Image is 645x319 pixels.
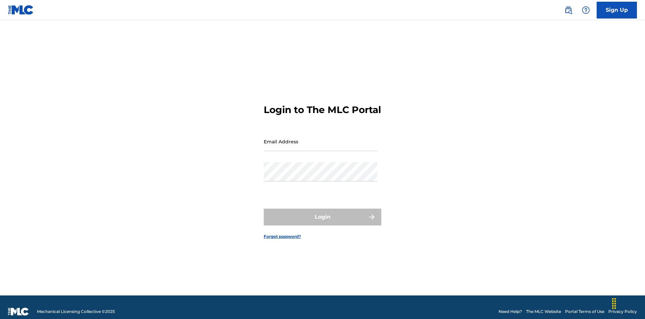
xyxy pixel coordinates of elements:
div: Drag [609,293,619,314]
iframe: Chat Widget [611,287,645,319]
h3: Login to The MLC Portal [264,104,381,116]
a: Public Search [562,3,575,17]
img: help [582,6,590,14]
div: Help [579,3,593,17]
span: Mechanical Licensing Collective © 2025 [37,309,115,315]
a: Forgot password? [264,234,301,240]
img: search [564,6,572,14]
a: Sign Up [597,2,637,19]
a: Need Help? [499,309,522,315]
a: Portal Terms of Use [565,309,604,315]
img: MLC Logo [8,5,34,15]
a: The MLC Website [526,309,561,315]
img: logo [8,308,29,316]
a: Privacy Policy [608,309,637,315]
